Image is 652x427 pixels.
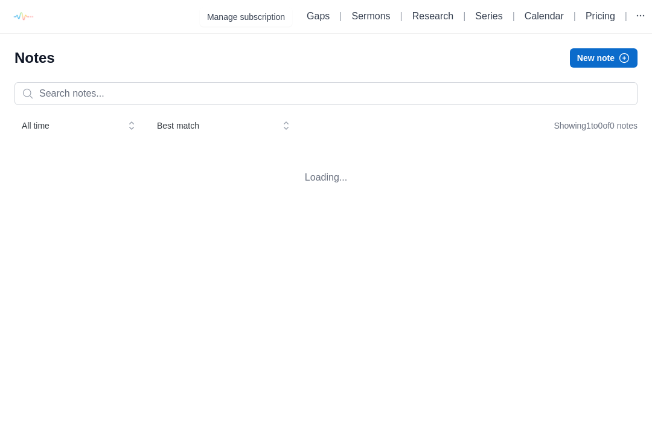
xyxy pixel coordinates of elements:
p: Loading... [14,151,638,204]
button: Manage subscription [200,7,292,27]
li: | [620,9,632,24]
div: Showing 1 to 0 of 0 notes [554,115,638,136]
h1: Notes [14,48,55,68]
li: | [569,9,581,24]
span: Best match [157,120,273,132]
a: Calendar [525,11,564,21]
li: | [508,9,520,24]
li: | [458,9,470,24]
img: logo [9,3,36,30]
a: Sermons [352,11,391,21]
button: All time [14,115,142,136]
span: All time [22,120,118,132]
li: | [395,9,407,24]
a: Gaps [307,11,330,21]
input: Search notes... [14,82,638,105]
a: Series [475,11,502,21]
a: Pricing [586,11,615,21]
a: Research [412,11,453,21]
li: | [334,9,347,24]
button: Best match [150,115,297,136]
button: New note [570,48,638,68]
